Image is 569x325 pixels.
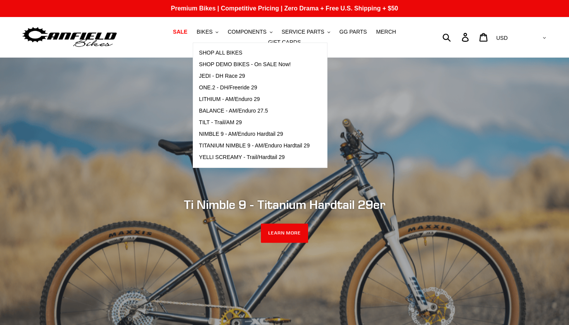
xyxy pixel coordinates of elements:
a: BALANCE - AM/Enduro 27.5 [193,105,315,117]
button: SERVICE PARTS [278,27,334,37]
span: LITHIUM - AM/Enduro 29 [199,96,260,103]
a: LITHIUM - AM/Enduro 29 [193,94,315,105]
span: SHOP DEMO BIKES - On SALE Now! [199,61,291,68]
a: MERCH [372,27,400,37]
span: MERCH [376,29,396,35]
span: BALANCE - AM/Enduro 27.5 [199,108,268,114]
span: YELLI SCREAMY - Trail/Hardtail 29 [199,154,285,161]
a: ONE.2 - DH/Freeride 29 [193,82,315,94]
span: JEDI - DH Race 29 [199,73,245,79]
span: NIMBLE 9 - AM/Enduro Hardtail 29 [199,131,283,137]
span: SALE [173,29,187,35]
button: COMPONENTS [224,27,276,37]
a: GIFT CARDS [264,37,305,48]
span: GG PARTS [339,29,367,35]
span: SERVICE PARTS [281,29,324,35]
a: TILT - Trail/AM 29 [193,117,315,128]
span: TILT - Trail/AM 29 [199,119,242,126]
a: SHOP ALL BIKES [193,47,315,59]
span: GIFT CARDS [268,39,301,46]
a: JEDI - DH Race 29 [193,70,315,82]
a: LEARN MORE [261,224,308,243]
span: COMPONENTS [228,29,266,35]
span: BIKES [197,29,213,35]
h2: Ti Nimble 9 - Titanium Hardtail 29er [74,197,495,212]
a: YELLI SCREAMY - Trail/Hardtail 29 [193,152,315,163]
span: TITANIUM NIMBLE 9 - AM/Enduro Hardtail 29 [199,142,310,149]
span: ONE.2 - DH/Freeride 29 [199,84,257,91]
a: TITANIUM NIMBLE 9 - AM/Enduro Hardtail 29 [193,140,315,152]
img: Canfield Bikes [21,25,118,50]
a: SHOP DEMO BIKES - On SALE Now! [193,59,315,70]
button: BIKES [193,27,222,37]
a: GG PARTS [336,27,371,37]
a: SALE [169,27,191,37]
input: Search [447,29,466,46]
span: SHOP ALL BIKES [199,50,242,56]
a: NIMBLE 9 - AM/Enduro Hardtail 29 [193,128,315,140]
